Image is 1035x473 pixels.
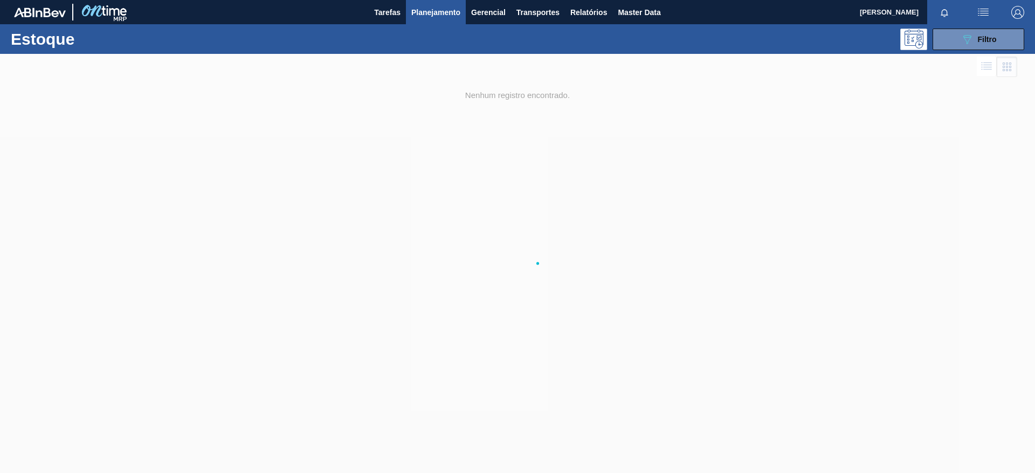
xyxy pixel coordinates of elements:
[927,5,962,20] button: Notificações
[411,6,460,19] span: Planejamento
[374,6,401,19] span: Tarefas
[516,6,560,19] span: Transportes
[900,29,927,50] div: Pogramando: nenhum usuário selecionado
[933,29,1024,50] button: Filtro
[978,35,997,44] span: Filtro
[618,6,660,19] span: Master Data
[11,33,172,45] h1: Estoque
[14,8,66,17] img: TNhmsLtSVTkK8tSr43FrP2fwEKptu5GPRR3wAAAABJRU5ErkJggg==
[1011,6,1024,19] img: Logout
[977,6,990,19] img: userActions
[570,6,607,19] span: Relatórios
[471,6,506,19] span: Gerencial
